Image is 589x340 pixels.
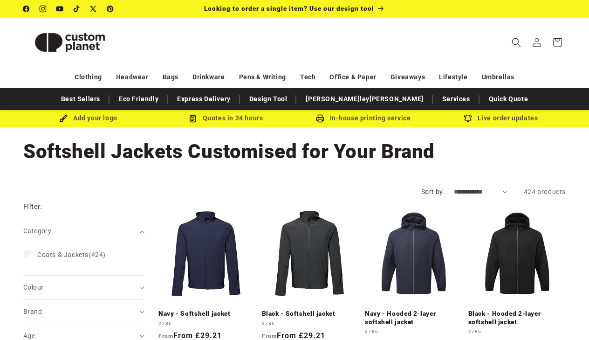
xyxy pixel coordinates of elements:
a: Services [438,91,475,107]
a: Navy - Hooded 2-layer softshell jacket [365,310,463,326]
a: Clothing [75,69,102,85]
a: Headwear [116,69,149,85]
span: Age [23,332,35,340]
a: Best Sellers [56,91,105,107]
img: Custom Planet [23,21,116,63]
a: Quick Quote [484,91,533,107]
span: Brand [23,308,42,315]
a: Custom Planet [20,18,120,67]
a: Office & Paper [329,69,376,85]
a: Design Tool [245,91,292,107]
img: In-house printing [316,114,324,123]
a: Drinkware [192,69,225,85]
a: Giveaways [390,69,425,85]
img: Brush Icon [59,114,68,123]
span: Category [23,227,51,235]
summary: Category (0 selected) [23,219,144,243]
a: Pens & Writing [239,69,286,85]
h1: Softshell Jackets Customised for Your Brand [23,139,566,164]
span: Colour [23,284,43,291]
iframe: Chat Widget [429,239,589,340]
a: Bags [163,69,178,85]
div: Add your logo [20,112,157,124]
a: Umbrellas [482,69,514,85]
summary: Brand (0 selected) [23,300,144,324]
a: Black - Softshell jacket [262,310,360,318]
a: Tech [300,69,315,85]
span: 424 products [524,188,566,195]
summary: Colour (0 selected) [23,276,144,299]
span: Looking to order a single item? Use our design tool [204,5,374,12]
div: Quotes in 24 hours [157,112,294,124]
label: Sort by: [421,188,445,195]
summary: Search [506,32,527,53]
a: [PERSON_NAME]ley[PERSON_NAME] [301,91,428,107]
a: Express Delivery [172,91,235,107]
img: Order Updates Icon [189,114,197,123]
a: Lifestyle [439,69,467,85]
img: Order updates [464,114,472,123]
span: Coats & Jackets [37,251,89,258]
h2: Filter: [23,201,42,212]
span: (424) [37,250,106,259]
a: Eco Friendly [114,91,163,107]
div: Live order updates [432,112,569,124]
div: In-house printing service [294,112,432,124]
a: Navy - Softshell jacket [158,310,256,318]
